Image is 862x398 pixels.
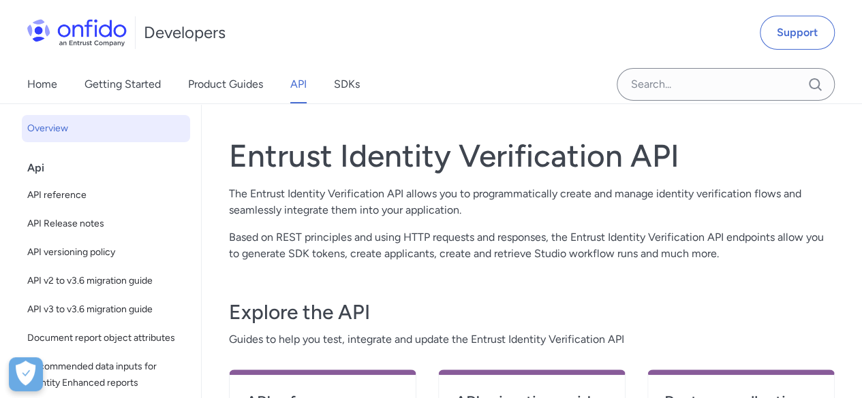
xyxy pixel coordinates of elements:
a: API v3 to v3.6 migration guide [22,296,190,323]
span: API Release notes [27,216,185,232]
img: Onfido Logo [27,19,127,46]
a: API v2 to v3.6 migration guide [22,267,190,295]
h3: Explore the API [229,299,835,326]
span: Recommended data inputs for Identity Enhanced reports [27,359,185,391]
a: API versioning policy [22,239,190,266]
a: Getting Started [84,65,161,103]
a: Home [27,65,57,103]
div: Cookie Preferences [9,357,43,391]
span: API reference [27,187,185,203]
h1: Developers [144,22,226,44]
span: Document report object attributes [27,330,185,346]
span: Guides to help you test, integrate and update the Entrust Identity Verification API [229,331,835,348]
a: Support [760,16,835,50]
a: Document report object attributes [22,325,190,352]
a: Overview [22,115,190,142]
span: API v3 to v3.6 migration guide [27,301,185,318]
span: Overview [27,120,185,137]
span: API versioning policy [27,244,185,261]
a: API Release notes [22,210,190,237]
input: Onfido search input field [617,68,835,101]
a: Product Guides [188,65,263,103]
button: Open Preferences [9,357,43,391]
span: API v2 to v3.6 migration guide [27,273,185,289]
a: API [290,65,307,103]
div: Api [27,154,196,182]
h1: Entrust Identity Verification API [229,137,835,175]
a: SDKs [334,65,360,103]
a: Recommended data inputs for Identity Enhanced reports [22,353,190,397]
p: The Entrust Identity Verification API allows you to programmatically create and manage identity v... [229,186,835,218]
p: Based on REST principles and using HTTP requests and responses, the Entrust Identity Verification... [229,229,835,262]
a: API reference [22,182,190,209]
